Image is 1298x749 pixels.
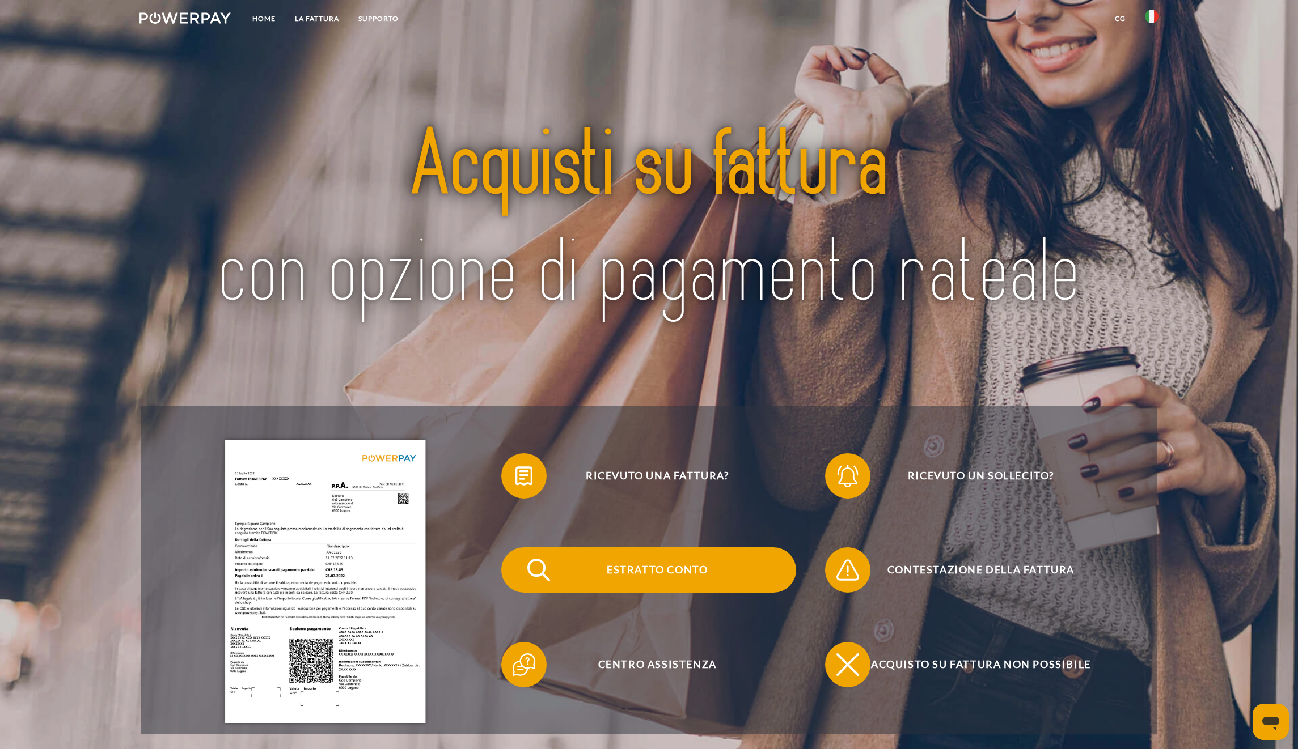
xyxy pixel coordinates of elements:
[501,642,796,687] button: Centro assistenza
[834,650,862,679] img: qb_close.svg
[834,462,862,490] img: qb_bell.svg
[842,642,1120,687] span: Acquisto su fattura non possibile
[285,8,349,29] a: LA FATTURA
[139,12,231,24] img: logo-powerpay-white.svg
[842,547,1120,593] span: Contestazione della fattura
[518,642,796,687] span: Centro assistenza
[200,75,1098,367] img: title-powerpay_it.svg
[501,453,796,499] button: Ricevuto una fattura?
[842,453,1120,499] span: Ricevuto un sollecito?
[518,453,796,499] span: Ricevuto una fattura?
[243,8,285,29] a: Home
[518,547,796,593] span: Estratto conto
[225,440,425,723] img: single_invoice_powerpay_it.jpg
[834,556,862,584] img: qb_warning.svg
[510,650,538,679] img: qb_help.svg
[349,8,408,29] a: Supporto
[1253,704,1289,740] iframe: Pulsante per aprire la finestra di messaggistica
[525,556,553,584] img: qb_search.svg
[825,642,1120,687] button: Acquisto su fattura non possibile
[825,453,1120,499] button: Ricevuto un sollecito?
[510,462,538,490] img: qb_bill.svg
[1105,8,1135,29] a: CG
[825,547,1120,593] button: Contestazione della fattura
[1145,10,1159,23] img: it
[501,547,796,593] button: Estratto conto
